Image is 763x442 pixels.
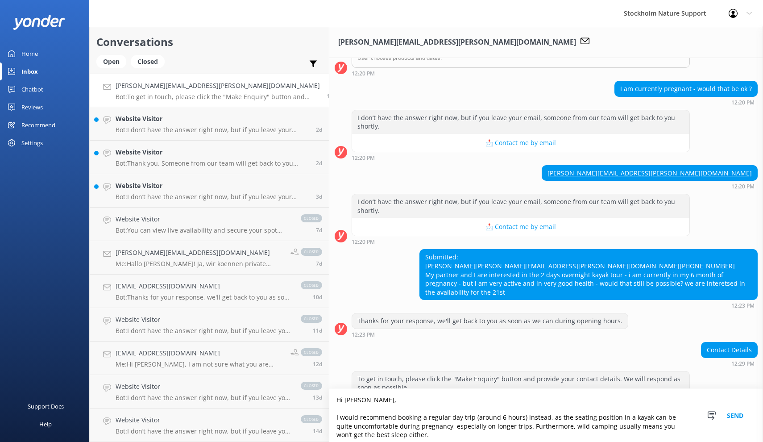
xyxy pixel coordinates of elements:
[352,134,689,152] button: 📩 Contact me by email
[357,54,684,62] p: User chooses products and dates.
[131,56,169,66] a: Closed
[301,281,322,289] span: closed
[542,183,758,189] div: 12:20pm 15-Aug-2025 (UTC +02:00) Europe/Amsterdam
[90,342,329,375] a: [EMAIL_ADDRESS][DOMAIN_NAME]Me:Hi [PERSON_NAME], I am not sure what you are referring to but if y...
[96,55,126,68] div: Open
[316,226,322,234] span: 10:02am 08-Aug-2025 (UTC +02:00) Europe/Amsterdam
[90,208,329,241] a: Website VisitorBot:You can view live availability and secure your spot online using our booking c...
[116,81,320,91] h4: [PERSON_NAME][EMAIL_ADDRESS][PERSON_NAME][DOMAIN_NAME]
[731,303,755,309] strong: 12:23 PM
[96,33,322,50] h2: Conversations
[352,313,628,329] div: Thanks for your response, we'll get back to you as soon as we can during opening hours.
[90,375,329,409] a: Website VisitorBot:I don’t have the answer right now, but if you leave your email, someone from o...
[116,193,309,201] p: Bot: I don’t have the answer right now, but if you leave your email, someone from our team will g...
[313,360,322,368] span: 11:41am 03-Aug-2025 (UTC +02:00) Europe/Amsterdam
[116,281,292,291] h4: [EMAIL_ADDRESS][DOMAIN_NAME]
[329,389,763,442] textarea: Hi [PERSON_NAME], I would recommend booking a regular day trip (around 6 hours) instead, as the s...
[301,382,322,390] span: closed
[301,214,322,222] span: closed
[21,45,38,63] div: Home
[21,134,43,152] div: Settings
[352,238,690,245] div: 12:20pm 15-Aug-2025 (UTC +02:00) Europe/Amsterdam
[116,293,292,301] p: Bot: Thanks for your response, we'll get back to you as soon as we can during opening hours.
[116,315,292,325] h4: Website Visitor
[316,159,322,167] span: 05:59pm 12-Aug-2025 (UTC +02:00) Europe/Amsterdam
[313,327,322,334] span: 04:53pm 03-Aug-2025 (UTC +02:00) Europe/Amsterdam
[21,116,55,134] div: Recommend
[615,81,757,96] div: I am currently pregnant - would that be ok ?
[116,114,309,124] h4: Website Visitor
[420,250,757,300] div: Submitted: [PERSON_NAME] [PHONE_NUMBER] My partner and I are interested in the 2 days overnight k...
[21,63,38,80] div: Inbox
[301,415,322,423] span: closed
[718,389,752,442] button: Send
[116,93,320,101] p: Bot: To get in touch, please click the "Make Enquiry" button and provide your contact details. We...
[116,159,309,167] p: Bot: Thank you. Someone from our team will get back to you shortly.
[352,218,689,236] button: 📩 Contact me by email
[131,55,165,68] div: Closed
[90,107,329,141] a: Website VisitorBot:I don’t have the answer right now, but if you leave your email, someone from o...
[338,37,576,48] h3: [PERSON_NAME][EMAIL_ADDRESS][PERSON_NAME][DOMAIN_NAME]
[90,174,329,208] a: Website VisitorBot:I don’t have the answer right now, but if you leave your email, someone from o...
[352,71,375,76] strong: 12:20 PM
[90,241,329,275] a: [PERSON_NAME][EMAIL_ADDRESS][DOMAIN_NAME]Me:Hallo [PERSON_NAME]! Ja, wir koennen private Touren i...
[116,126,309,134] p: Bot: I don’t have the answer right now, but if you leave your email, someone from our team will g...
[352,70,690,76] div: 12:20pm 15-Aug-2025 (UTC +02:00) Europe/Amsterdam
[116,226,292,234] p: Bot: You can view live availability and secure your spot online using our booking calendar at [UR...
[90,308,329,342] a: Website VisitorBot:I don’t have the answer right now, but if you leave your email, someone from o...
[316,193,322,200] span: 08:45am 12-Aug-2025 (UTC +02:00) Europe/Amsterdam
[90,141,329,174] a: Website VisitorBot:Thank you. Someone from our team will get back to you shortly.2d
[352,371,689,395] div: To get in touch, please click the "Make Enquiry" button and provide your contact details. We will...
[352,154,690,161] div: 12:20pm 15-Aug-2025 (UTC +02:00) Europe/Amsterdam
[90,275,329,308] a: [EMAIL_ADDRESS][DOMAIN_NAME]Bot:Thanks for your response, we'll get back to you as soon as we can...
[352,155,375,161] strong: 12:20 PM
[301,248,322,256] span: closed
[327,92,333,100] span: 12:29pm 15-Aug-2025 (UTC +02:00) Europe/Amsterdam
[96,56,131,66] a: Open
[352,239,375,245] strong: 12:20 PM
[313,293,322,301] span: 01:46pm 04-Aug-2025 (UTC +02:00) Europe/Amsterdam
[116,248,284,258] h4: [PERSON_NAME][EMAIL_ADDRESS][DOMAIN_NAME]
[116,394,292,402] p: Bot: I don’t have the answer right now, but if you leave your email, someone from our team will g...
[116,147,309,157] h4: Website Visitor
[90,74,329,107] a: [PERSON_NAME][EMAIL_ADDRESS][PERSON_NAME][DOMAIN_NAME]Bot:To get in touch, please click the "Make...
[352,110,689,134] div: I don’t have the answer right now, but if you leave your email, someone from our team will get ba...
[731,361,755,367] strong: 12:29 PM
[731,100,755,105] strong: 12:20 PM
[731,184,755,189] strong: 12:20 PM
[116,260,284,268] p: Me: Hallo [PERSON_NAME]! Ja, wir koennen private Touren in Deutsch anbieten, jedoch keine public ...
[90,409,329,442] a: Website VisitorBot:I don’t have the answer right now, but if you leave your email, someone from o...
[116,382,292,392] h4: Website Visitor
[13,15,65,29] img: yonder-white-logo.png
[701,360,758,367] div: 12:29pm 15-Aug-2025 (UTC +02:00) Europe/Amsterdam
[475,262,680,270] a: [PERSON_NAME][EMAIL_ADDRESS][PERSON_NAME][DOMAIN_NAME]
[301,315,322,323] span: closed
[116,327,292,335] p: Bot: I don’t have the answer right now, but if you leave your email, someone from our team will g...
[701,342,757,358] div: Contact Details
[116,214,292,224] h4: Website Visitor
[116,427,292,435] p: Bot: I don’t have the answer right now, but if you leave your email, someone from our team will g...
[316,126,322,133] span: 08:43pm 12-Aug-2025 (UTC +02:00) Europe/Amsterdam
[116,181,309,191] h4: Website Visitor
[21,98,43,116] div: Reviews
[28,397,64,415] div: Support Docs
[39,415,52,433] div: Help
[313,394,322,401] span: 10:05am 02-Aug-2025 (UTC +02:00) Europe/Amsterdam
[352,194,689,218] div: I don’t have the answer right now, but if you leave your email, someone from our team will get ba...
[419,302,758,309] div: 12:23pm 15-Aug-2025 (UTC +02:00) Europe/Amsterdam
[313,427,322,435] span: 04:41pm 31-Jul-2025 (UTC +02:00) Europe/Amsterdam
[316,260,322,267] span: 11:20pm 07-Aug-2025 (UTC +02:00) Europe/Amsterdam
[301,348,322,356] span: closed
[116,360,284,368] p: Me: Hi [PERSON_NAME], I am not sure what you are referring to but if you’re not able to book, ple...
[352,331,628,338] div: 12:23pm 15-Aug-2025 (UTC +02:00) Europe/Amsterdam
[116,415,292,425] h4: Website Visitor
[116,348,284,358] h4: [EMAIL_ADDRESS][DOMAIN_NAME]
[21,80,43,98] div: Chatbot
[547,169,752,177] a: [PERSON_NAME][EMAIL_ADDRESS][PERSON_NAME][DOMAIN_NAME]
[614,99,758,105] div: 12:20pm 15-Aug-2025 (UTC +02:00) Europe/Amsterdam
[352,332,375,338] strong: 12:23 PM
